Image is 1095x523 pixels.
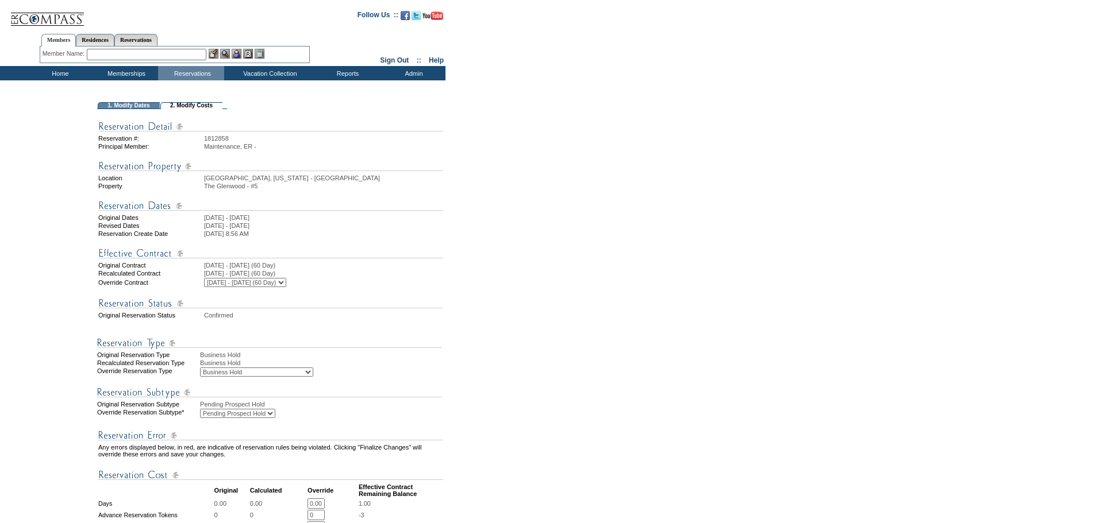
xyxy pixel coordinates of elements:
[98,159,443,173] img: Reservation Property
[401,14,410,21] a: Become our fan on Facebook
[204,214,443,221] td: [DATE] - [DATE]
[200,351,444,358] div: Business Hold
[224,66,313,80] td: Vacation Collection
[98,119,443,134] img: Reservation Detail
[98,278,203,287] td: Override Contract
[98,230,203,237] td: Reservation Create Date
[98,468,443,482] img: Reservation Cost
[98,102,160,109] td: 1. Modify Dates
[412,14,421,21] a: Follow us on Twitter
[359,483,443,497] td: Effective Contract Remaining Balance
[98,246,443,261] img: Effective Contract
[41,34,76,47] a: Members
[401,11,410,20] img: Become our fan on Facebook
[97,359,199,366] div: Recalculated Reservation Type
[98,183,203,189] td: Property
[429,56,444,64] a: Help
[250,510,306,520] td: 0
[204,175,443,181] td: [GEOGRAPHIC_DATA], [US_STATE] - [GEOGRAPHIC_DATA]
[98,262,203,269] td: Original Contract
[204,135,443,142] td: 1812858
[417,56,421,64] span: ::
[214,498,249,509] td: 0.00
[98,428,443,443] img: Reservation Errors
[160,102,222,109] td: 2. Modify Costs
[98,510,213,520] td: Advance Reservation Tokens
[358,10,398,24] td: Follow Us ::
[97,336,442,350] img: Reservation Type
[98,296,443,311] img: Reservation Status
[209,49,218,59] img: b_edit.gif
[97,401,199,408] div: Original Reservation Subtype
[76,34,114,46] a: Residences
[97,409,199,418] div: Override Reservation Subtype*
[308,483,358,497] td: Override
[97,351,199,358] div: Original Reservation Type
[204,230,443,237] td: [DATE] 8:56 AM
[98,222,203,229] td: Revised Dates
[98,199,443,213] img: Reservation Dates
[313,66,379,80] td: Reports
[359,500,371,507] span: 1.00
[250,483,306,497] td: Calculated
[200,401,444,408] div: Pending Prospect Hold
[10,3,84,26] img: Compass Home
[220,49,230,59] img: View
[204,312,443,319] td: Confirmed
[214,510,249,520] td: 0
[204,222,443,229] td: [DATE] - [DATE]
[98,444,443,458] td: Any errors displayed below, in red, are indicative of reservation rules being violated. Clicking ...
[98,175,203,181] td: Location
[98,214,203,221] td: Original Dates
[359,512,364,518] span: -3
[380,56,409,64] a: Sign Out
[114,34,157,46] a: Reservations
[98,135,203,142] td: Reservation #:
[422,14,443,21] a: Subscribe to our YouTube Channel
[232,49,241,59] img: Impersonate
[422,11,443,20] img: Subscribe to our YouTube Channel
[200,359,444,366] div: Business Hold
[204,183,443,189] td: The Glenwood - #5
[98,498,213,509] td: Days
[255,49,264,59] img: b_calculator.gif
[97,367,199,377] div: Override Reservation Type
[204,262,443,269] td: [DATE] - [DATE] (60 Day)
[26,66,92,80] td: Home
[43,49,87,59] div: Member Name:
[379,66,445,80] td: Admin
[97,385,442,400] img: Reservation Type
[204,143,443,150] td: Maintenance, ER -
[158,66,224,80] td: Reservations
[214,483,249,497] td: Original
[98,312,203,319] td: Original Reservation Status
[92,66,158,80] td: Memberships
[250,498,306,509] td: 0.00
[98,143,203,150] td: Principal Member:
[204,270,443,277] td: [DATE] - [DATE] (60 Day)
[243,49,253,59] img: Reservations
[98,270,203,277] td: Recalculated Contract
[412,11,421,20] img: Follow us on Twitter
